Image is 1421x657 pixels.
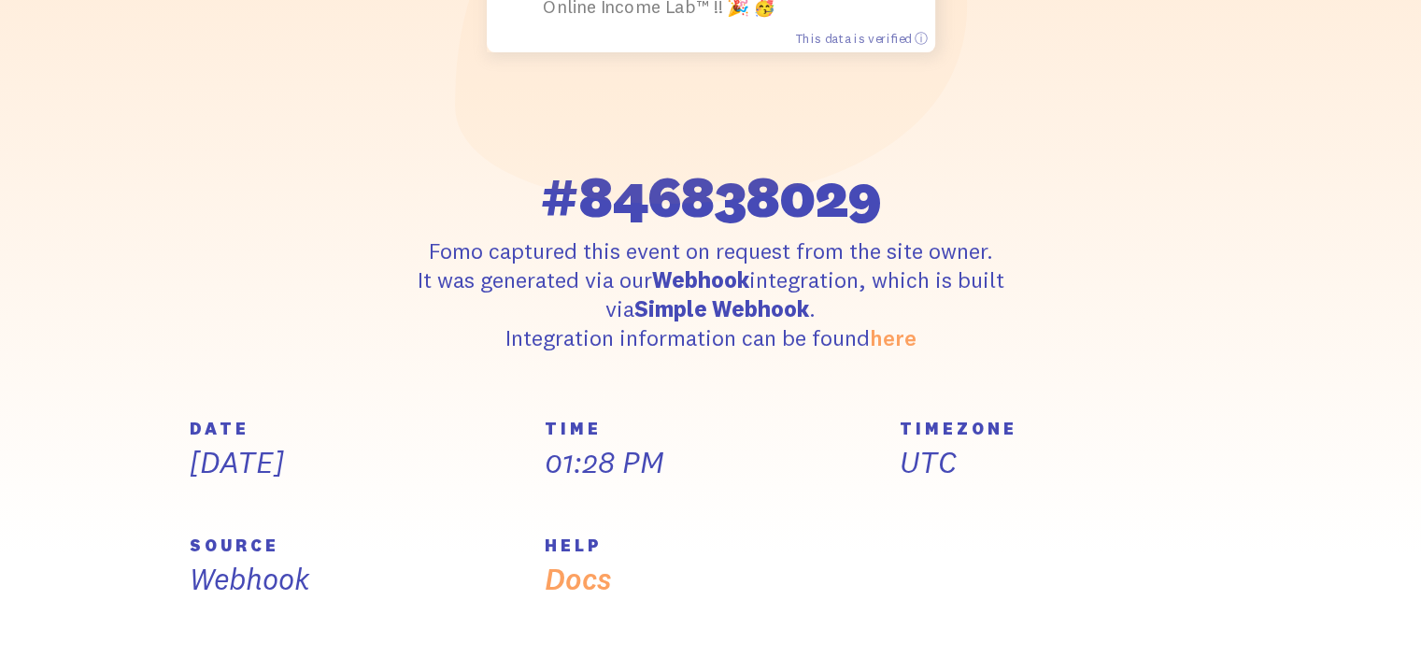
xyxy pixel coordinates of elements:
a: here [870,323,917,351]
h5: HELP [545,537,877,554]
span: #846838029 [540,167,881,225]
strong: Webhook [652,265,749,293]
strong: Simple Webhook [634,294,809,322]
p: 01:28 PM [545,443,877,482]
p: Fomo captured this event on request from the site owner. It was generated via our integration, wh... [367,236,1055,353]
a: Docs [545,561,611,597]
p: [DATE] [190,443,522,482]
h5: DATE [190,421,522,437]
h5: SOURCE [190,537,522,554]
span: This data is verified ⓘ [795,30,927,46]
h5: TIMEZONE [900,421,1232,437]
p: Webhook [190,560,522,599]
p: UTC [900,443,1232,482]
h5: TIME [545,421,877,437]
